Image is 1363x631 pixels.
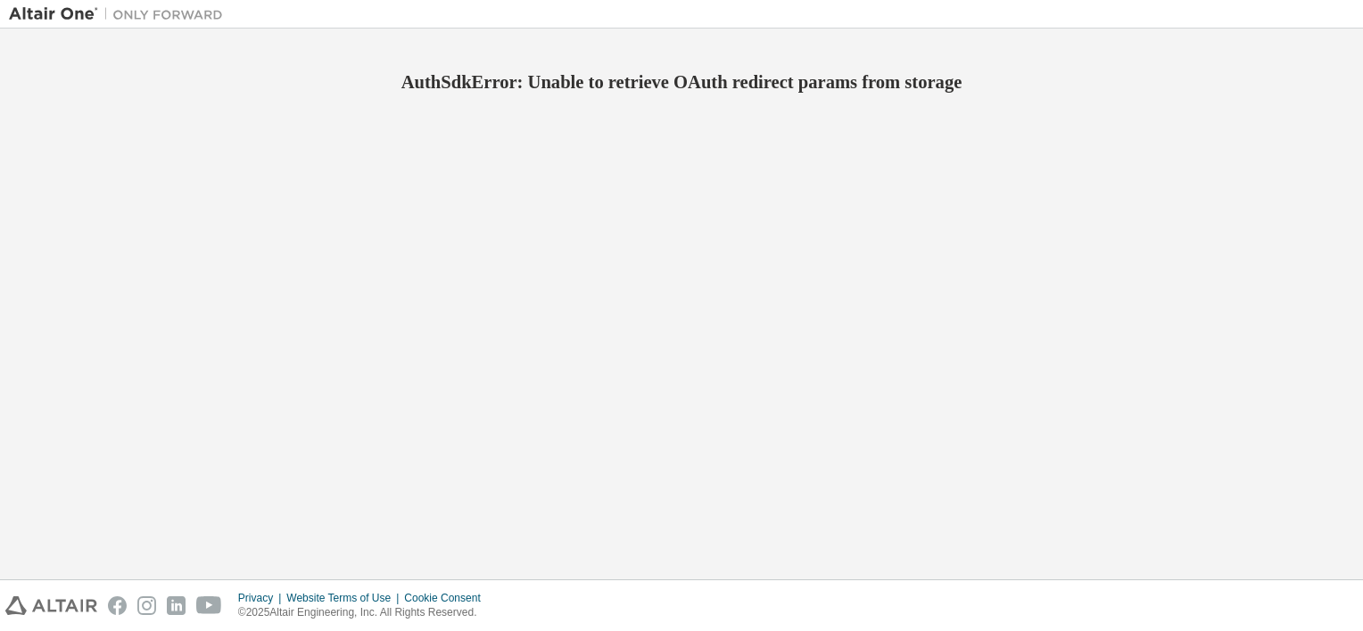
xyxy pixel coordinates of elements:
p: © 2025 Altair Engineering, Inc. All Rights Reserved. [238,605,492,620]
img: linkedin.svg [167,596,186,615]
div: Website Terms of Use [286,591,404,605]
img: facebook.svg [108,596,127,615]
div: Privacy [238,591,286,605]
img: youtube.svg [196,596,222,615]
img: instagram.svg [137,596,156,615]
h2: AuthSdkError: Unable to retrieve OAuth redirect params from storage [9,70,1354,94]
img: altair_logo.svg [5,596,97,615]
div: Cookie Consent [404,591,491,605]
img: Altair One [9,5,232,23]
